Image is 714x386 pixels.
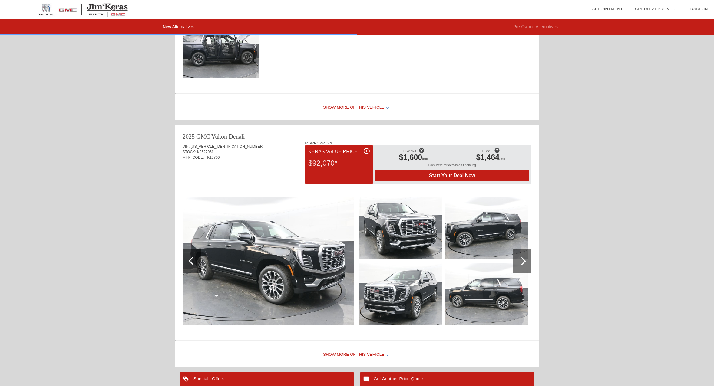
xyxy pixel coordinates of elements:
[592,7,623,11] a: Appointment
[399,153,422,161] span: $1,600
[229,132,245,141] div: Denali
[688,7,708,11] a: Trade-In
[445,263,528,325] img: image.aspx
[205,155,220,160] span: TK10706
[445,197,528,259] img: image.aspx
[180,372,354,386] a: Specials Offers
[357,19,714,35] li: Pre-Owned Alternatives
[635,7,676,11] a: Credit Approved
[359,263,442,325] img: image.aspx
[359,197,442,259] img: image.aspx
[364,148,370,154] div: i
[183,150,196,154] span: STOCK:
[175,16,259,78] img: image.aspx
[383,173,521,178] span: Start Your Deal Now
[378,153,449,163] div: /mo
[183,197,354,325] img: image.aspx
[175,96,539,120] div: Show More of this Vehicle
[360,372,374,386] img: ic_mode_comment_white_24dp_2x.png
[197,150,214,154] span: K2527061
[455,153,526,163] div: /mo
[482,149,492,153] span: LEASE
[180,372,193,386] img: ic_loyalty_white_24dp_2x.png
[183,132,227,141] div: 2025 GMC Yukon
[183,169,531,179] div: Quoted on [DATE] 2:21:11 PM
[183,155,204,160] span: MFR. CODE:
[476,153,499,161] span: $1,464
[308,148,369,155] div: Keras Value Price
[191,144,264,149] span: [US_VEHICLE_IDENTIFICATION_NUMBER]
[375,163,529,170] div: Click here for details on financing
[305,141,531,145] div: MSRP: $94,570
[360,372,534,386] a: Get Another Price Quote
[175,343,539,367] div: Show More of this Vehicle
[403,149,417,153] span: FINANCE
[183,144,190,149] span: VIN:
[308,155,369,171] div: $92,070*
